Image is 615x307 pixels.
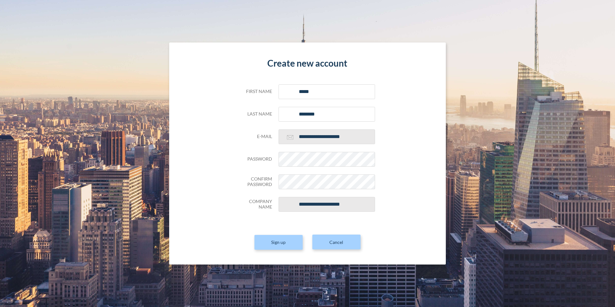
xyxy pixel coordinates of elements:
h5: Last name [240,111,272,117]
h5: E-mail [240,134,272,139]
h5: Company Name [240,199,272,210]
h5: First name [240,89,272,94]
button: Sign up [254,235,303,250]
h5: Password [240,156,272,162]
a: Cancel [312,235,361,249]
h4: Create new account [240,58,375,69]
h5: Confirm Password [240,176,272,187]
